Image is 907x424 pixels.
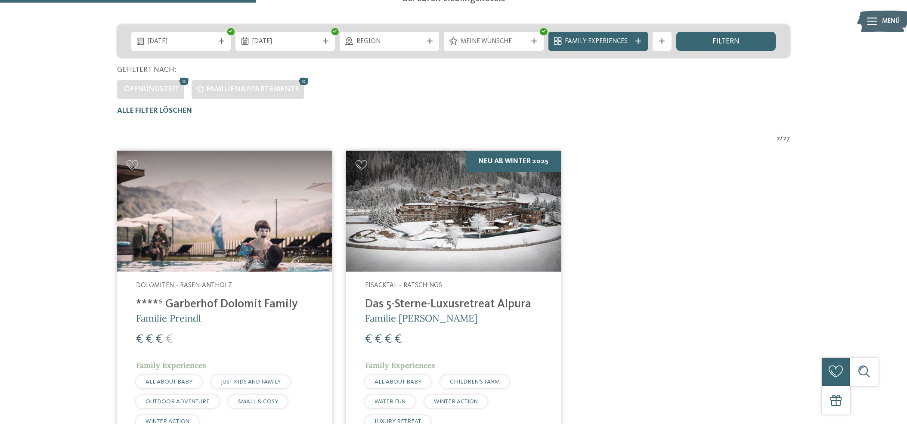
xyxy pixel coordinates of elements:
span: Dolomiten – Rasen-Antholz [136,282,232,289]
span: SMALL & COSY [238,399,278,405]
span: € [146,333,153,346]
span: Familie [PERSON_NAME] [365,312,478,324]
span: € [156,333,163,346]
img: Familienhotels gesucht? Hier findet ihr die besten! [346,151,561,272]
span: WATER FUN [375,399,406,405]
span: Alle Filter löschen [117,107,192,115]
span: ALL ABOUT BABY [375,379,421,385]
span: Gefiltert nach: [117,66,176,74]
h4: ****ˢ Garberhof Dolomit Family [136,297,313,312]
span: / [780,134,783,144]
span: Öffnungszeit [124,86,180,93]
span: € [365,333,372,346]
span: CHILDREN’S FARM [450,379,500,385]
img: Familienhotels gesucht? Hier findet ihr die besten! [117,151,332,272]
h4: Das 5-Sterne-Luxusretreat Alpura [365,297,542,312]
span: Familienappartements [206,86,299,93]
span: € [136,333,143,346]
span: Familie Preindl [136,312,201,324]
span: € [385,333,392,346]
span: Family Experiences [365,360,435,370]
span: [DATE] [252,37,319,46]
span: € [375,333,382,346]
span: filtern [712,38,740,46]
span: ALL ABOUT BABY [145,379,192,385]
span: OUTDOOR ADVENTURE [145,399,210,405]
span: Family Experiences [136,360,206,370]
span: Meine Wünsche [461,37,527,46]
span: Family Experiences [565,37,631,46]
span: € [166,333,173,346]
span: 27 [783,134,790,144]
span: Eisacktal – Ratschings [365,282,442,289]
span: € [395,333,402,346]
span: 2 [777,134,780,144]
span: JUST KIDS AND FAMILY [221,379,281,385]
span: WINTER ACTION [434,399,478,405]
span: [DATE] [148,37,214,46]
span: Region [356,37,423,46]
